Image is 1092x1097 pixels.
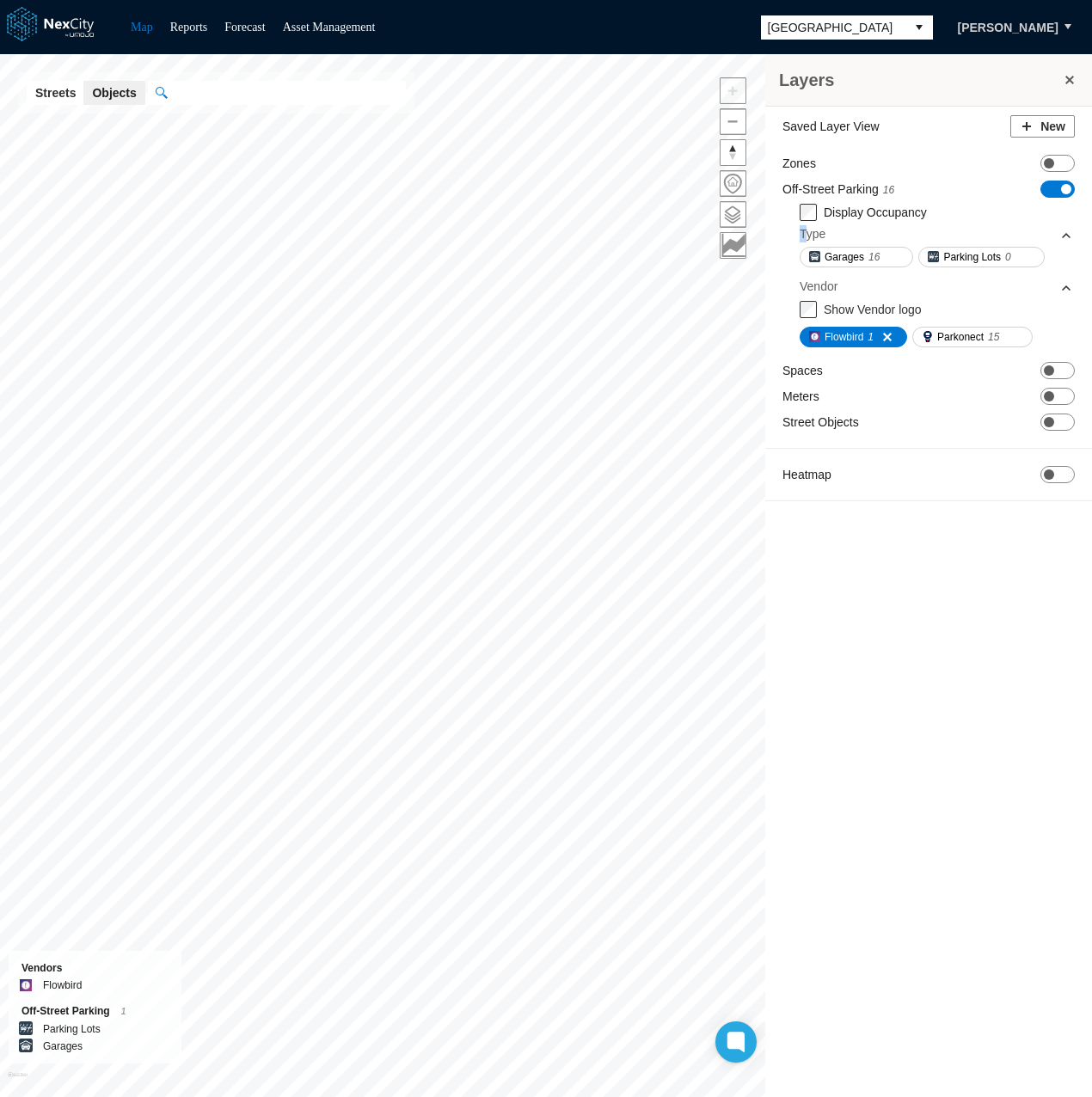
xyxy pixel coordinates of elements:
[824,303,922,316] label: Show Vendor logo
[782,414,859,431] label: Street Objects
[720,201,746,228] button: Layers management
[782,181,894,199] label: Off-Street Parking
[224,21,265,34] a: Forecast
[720,139,746,166] button: Reset bearing to north
[8,1072,28,1092] a: Mapbox homepage
[27,81,84,105] button: Streets
[824,205,927,219] label: Display Occupancy
[943,248,1001,266] span: Parking Lots
[720,232,746,259] button: Key metrics
[800,327,907,347] button: Flowbird1
[43,977,82,994] label: Flowbird
[283,21,376,34] a: Asset Management
[721,78,745,103] span: Zoom in
[720,170,746,197] button: Home
[988,328,999,346] span: 15
[800,221,1073,247] div: Type
[940,13,1077,42] button: [PERSON_NAME]
[825,328,863,346] span: Flowbird
[768,19,899,36] span: [GEOGRAPHIC_DATA]
[782,388,819,405] label: Meters
[800,225,825,242] div: Type
[121,1007,126,1016] span: 1
[92,84,136,101] span: Objects
[721,140,745,165] span: Reset bearing to north
[800,278,837,295] div: Vendor
[721,109,745,134] span: Zoom out
[912,327,1033,347] button: Parkonect15
[720,108,746,135] button: Zoom out
[868,328,874,346] span: 1
[35,84,76,101] span: Streets
[905,15,933,40] button: select
[782,466,831,483] label: Heatmap
[170,21,208,34] a: Reports
[1005,248,1011,266] span: 0
[720,77,746,104] button: Zoom in
[1010,115,1075,138] button: New
[782,362,823,379] label: Spaces
[43,1020,101,1038] label: Parking Lots
[800,247,913,267] button: Garages16
[800,273,1073,299] div: Vendor
[779,68,1061,92] h3: Layers
[918,247,1044,267] button: Parking Lots0
[883,184,894,196] span: 16
[21,959,169,977] div: Vendors
[21,1002,169,1020] div: Off-Street Parking
[782,155,816,172] label: Zones
[131,21,153,34] a: Map
[43,1038,83,1055] label: Garages
[937,328,984,346] span: Parkonect
[782,118,880,135] label: Saved Layer View
[958,19,1058,36] span: [PERSON_NAME]
[825,248,864,266] span: Garages
[1040,118,1065,135] span: New
[868,248,880,266] span: 16
[83,81,144,105] button: Objects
